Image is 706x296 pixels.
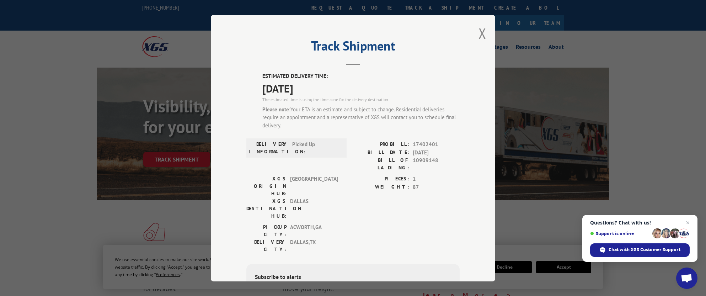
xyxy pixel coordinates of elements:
label: BILL DATE: [353,148,409,157]
label: PIECES: [353,175,409,183]
span: DALLAS [290,197,338,220]
strong: Please note: [262,106,290,112]
span: [DATE] [413,148,460,157]
label: WEIGHT: [353,183,409,191]
label: DELIVERY CITY: [246,238,287,253]
span: Questions? Chat with us! [590,220,690,226]
div: Subscribe to alerts [255,273,451,283]
span: [DATE] [262,80,460,96]
span: ACWORTH , GA [290,223,338,238]
span: DALLAS , TX [290,238,338,253]
span: Picked Up [292,141,340,155]
div: The estimated time is using the time zone for the delivery destination. [262,96,460,102]
span: 1 [413,175,460,183]
span: 87 [413,183,460,191]
label: XGS ORIGIN HUB: [246,175,287,197]
label: BILL OF LADING: [353,157,409,171]
div: Chat with XGS Customer Support [590,243,690,257]
button: Close modal [478,24,486,43]
span: [GEOGRAPHIC_DATA] [290,175,338,197]
span: Support is online [590,231,650,236]
label: PICKUP CITY: [246,223,287,238]
label: PROBILL: [353,141,409,149]
span: 10909148 [413,157,460,171]
span: Close chat [684,218,692,227]
div: Your ETA is an estimate and subject to change. Residential deliveries require an appointment and ... [262,105,460,129]
div: Open chat [676,268,697,289]
h2: Track Shipment [246,41,460,54]
label: ESTIMATED DELIVERY TIME: [262,72,460,80]
label: XGS DESTINATION HUB: [246,197,287,220]
span: 17402401 [413,141,460,149]
label: DELIVERY INFORMATION: [248,141,289,155]
span: Chat with XGS Customer Support [609,247,680,253]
